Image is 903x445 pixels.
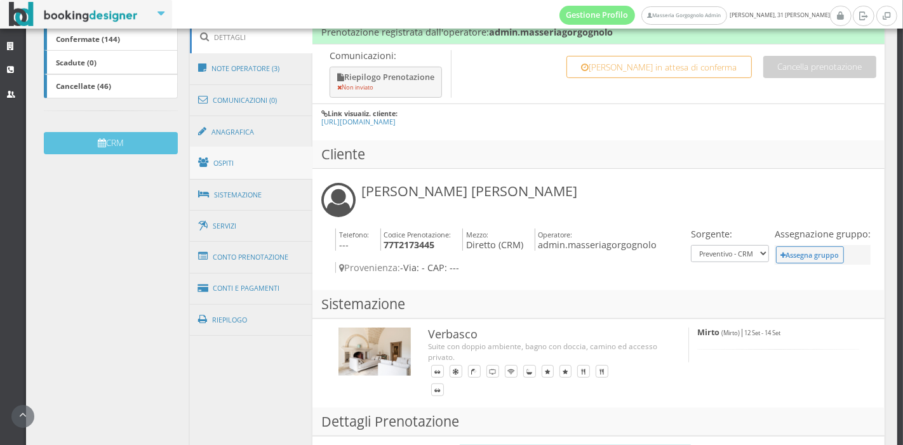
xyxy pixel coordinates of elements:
[775,229,871,239] h4: Assegnazione gruppo:
[697,328,859,337] h5: |
[312,140,885,169] h3: Cliente
[44,74,178,98] a: Cancellate (46)
[403,262,419,274] span: Via:
[384,239,434,251] b: 77T2173445
[190,272,313,305] a: Conti e Pagamenti
[44,27,178,51] a: Confermate (144)
[190,303,313,336] a: Riepilogo
[422,262,459,274] span: - CAP: ---
[335,262,688,273] h4: -
[190,52,313,85] a: Note Operatore (3)
[312,21,885,44] h4: Prenotazione registrata dall'operatore:
[641,6,726,25] a: Masseria Gorgognolo Admin
[744,329,780,337] small: 12 Set - 14 Set
[776,246,844,263] button: Assegna gruppo
[56,34,120,44] b: Confermate (144)
[489,26,613,38] b: admin.masseriagorgognolo
[330,50,445,61] p: Comunicazioni:
[190,84,313,117] a: Comunicazioni (0)
[566,56,752,78] button: [PERSON_NAME] in attesa di conferma
[339,230,369,239] small: Telefono:
[330,67,442,98] button: Riepilogo Prenotazione Non inviato
[428,328,662,342] h3: Verbasco
[428,341,662,362] div: Suite con doppio ambiente, bagno con doccia, camino ed accesso privato.
[190,147,313,180] a: Ospiti
[328,109,398,118] b: Link visualiz. cliente:
[691,229,769,239] h4: Sorgente:
[190,178,313,211] a: Sistemazione
[44,132,178,154] button: CRM
[190,116,313,149] a: Anagrafica
[466,230,488,239] small: Mezzo:
[361,183,577,199] h3: [PERSON_NAME] [PERSON_NAME]
[44,50,178,74] a: Scadute (0)
[721,329,740,337] small: (Mirto)
[190,21,313,53] a: Dettagli
[338,328,411,376] img: 3b021f54592911eeb13b0a069e529790.jpg
[190,241,313,274] a: Conto Prenotazione
[384,230,451,239] small: Codice Prenotazione:
[190,210,313,242] a: Servizi
[763,56,876,78] button: Cancella prenotazione
[462,229,523,251] h4: Diretto (CRM)
[697,327,719,338] b: Mirto
[56,81,111,91] b: Cancellate (46)
[337,83,373,91] small: Non inviato
[559,6,636,25] a: Gestione Profilo
[538,230,572,239] small: Operatore:
[535,229,657,251] h4: admin.masseriagorgognolo
[335,229,369,251] h4: ---
[312,408,885,436] h3: Dettagli Prenotazione
[312,290,885,319] h3: Sistemazione
[559,6,830,25] span: [PERSON_NAME], 31 [PERSON_NAME]
[339,262,400,274] span: Provenienza:
[321,117,396,126] a: [URL][DOMAIN_NAME]
[56,57,97,67] b: Scadute (0)
[9,2,138,27] img: BookingDesigner.com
